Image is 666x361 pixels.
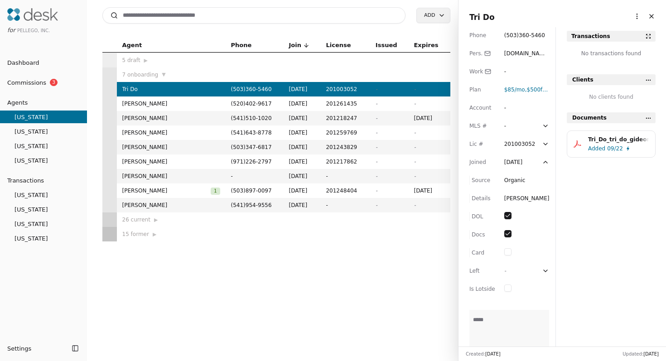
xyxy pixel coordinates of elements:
span: ( 503 ) 897 - 0097 [231,188,272,194]
span: Expires [414,40,438,50]
span: ( 503 ) 360 - 5460 [504,32,545,39]
div: Card [469,248,495,257]
span: [PERSON_NAME] [122,157,220,166]
div: Lic # [469,140,495,149]
button: Settings [4,341,69,356]
span: ▶ [154,216,158,224]
span: Phone [231,40,252,50]
div: No transactions found [567,49,656,63]
span: [PERSON_NAME] [122,114,220,123]
span: [DATE] [414,114,444,123]
span: - [231,172,278,181]
span: ▶ [144,57,148,65]
span: , [504,87,527,93]
div: Joined [469,158,495,167]
span: - [376,202,377,208]
span: Tri Do [122,85,220,94]
div: Updated: [623,351,659,357]
span: - [376,144,377,150]
span: - [414,130,415,136]
span: ( 541 ) 643 - 8778 [231,130,272,136]
div: Account [469,103,495,112]
span: [DATE] [289,143,315,152]
span: - [326,201,364,210]
span: 201259769 [326,128,364,137]
span: - [414,159,415,165]
img: Desk [7,8,58,21]
span: 09/22 [607,144,623,153]
span: 201243829 [326,143,364,152]
span: - [376,188,377,194]
span: ( 503 ) 347 - 6817 [231,144,272,150]
span: ( 971 ) 226 - 2797 [231,159,272,165]
div: Plan [469,85,495,94]
span: [DATE] [289,172,315,181]
span: [DATE] [289,128,315,137]
div: 26 current [122,215,220,224]
div: Docs [469,230,495,239]
span: ( 520 ) 402 - 9617 [231,101,272,107]
span: [PERSON_NAME] [122,143,220,152]
span: - [414,101,415,107]
div: - [504,121,521,130]
span: [PERSON_NAME] [122,128,220,137]
span: [DATE] [485,351,501,356]
span: [PERSON_NAME] [122,99,220,108]
div: Is Lotside [469,284,495,294]
span: - [504,268,506,274]
span: ▶ [153,231,156,239]
span: - [414,144,415,150]
span: Clients [572,75,594,84]
span: $500 fee [527,87,550,93]
div: [PERSON_NAME] [504,194,550,203]
span: 3 [50,79,58,86]
span: Issued [376,40,397,50]
div: DOL [469,212,495,221]
div: 15 former [122,230,220,239]
div: Tri_Do_tri_do_gideon_sylvan.pdf [588,135,649,144]
span: 1 [211,188,220,195]
span: ▼ [162,71,165,79]
span: - [376,173,377,179]
span: [PERSON_NAME] [122,186,211,195]
span: - [376,86,377,92]
button: Tri_Do_tri_do_gideon_sylvan.pdfAdded09/22 [567,130,656,158]
span: Added [588,144,605,153]
span: ( 541 ) 954 - 9556 [231,202,272,208]
span: License [326,40,351,50]
div: 201003052 [504,140,536,149]
span: ( 503 ) 360 - 5460 [231,86,272,92]
div: Source [469,176,495,185]
div: No clients found [567,92,656,101]
span: for [7,27,15,34]
div: - [504,67,521,76]
div: MLS # [469,121,495,130]
span: [DATE] [643,351,659,356]
span: Agent [122,40,142,50]
span: [DATE] [289,99,315,108]
span: 201003052 [326,85,364,94]
span: [DATE] [289,201,315,210]
span: - [376,115,377,121]
span: Pellego, Inc. [17,28,50,33]
div: Left [469,266,495,275]
button: Add [416,8,450,23]
div: Work [469,67,495,76]
span: 201217862 [326,157,364,166]
span: Settings [7,344,31,353]
span: - [376,159,377,165]
span: [PERSON_NAME] [122,201,220,210]
span: 201248404 [326,186,364,195]
span: 201261435 [326,99,364,108]
div: [DATE] [504,158,523,167]
div: Organic [504,176,526,185]
span: Tri Do [469,13,495,22]
span: [DATE] [414,186,444,195]
div: Transactions [571,32,610,41]
span: Join [289,40,301,50]
span: [DATE] [289,114,315,123]
span: 201218247 [326,114,364,123]
span: $85 /mo [504,87,525,93]
span: ( 541 ) 510 - 1020 [231,115,272,121]
span: - [326,172,364,181]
